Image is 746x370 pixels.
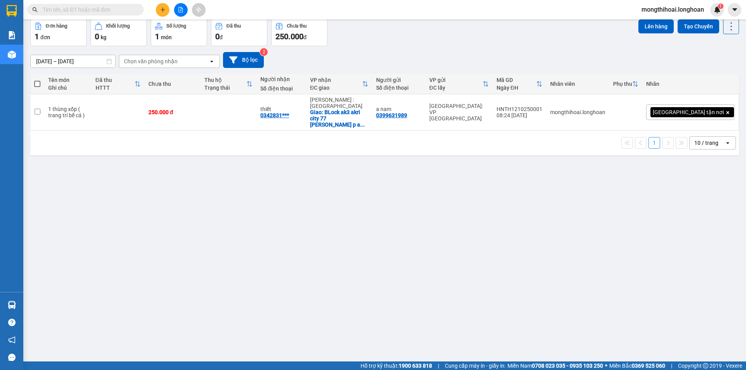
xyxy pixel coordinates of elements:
[497,85,536,91] div: Ngày ĐH
[178,7,183,12] span: file-add
[8,319,16,326] span: question-circle
[124,57,178,65] div: Chọn văn phòng nhận
[260,85,302,92] div: Số điện thoại
[497,112,542,118] div: 08:24 [DATE]
[306,74,373,94] th: Toggle SortBy
[550,109,605,115] div: mongthihoai.longhoan
[174,3,188,17] button: file-add
[648,137,660,149] button: 1
[271,18,328,46] button: Chưa thu250.000đ
[32,7,38,12] span: search
[497,77,536,83] div: Mã GD
[376,85,422,91] div: Số điện thoại
[719,3,722,9] span: 1
[429,85,483,91] div: ĐC lấy
[550,81,605,87] div: Nhân viên
[40,34,50,40] span: đơn
[7,5,17,17] img: logo-vxr
[200,74,256,94] th: Toggle SortBy
[48,77,87,83] div: Tên món
[376,77,422,83] div: Người gửi
[35,32,39,41] span: 1
[96,77,135,83] div: Đã thu
[148,109,197,115] div: 250.000 đ
[635,5,710,14] span: mongthihoai.longhoan
[48,85,87,91] div: Ghi chú
[8,31,16,39] img: solution-icon
[361,361,432,370] span: Hỗ trợ kỹ thuật:
[92,74,145,94] th: Toggle SortBy
[223,52,264,68] button: Bộ lọc
[609,361,665,370] span: Miền Bắc
[613,81,632,87] div: Phụ thu
[101,34,106,40] span: kg
[211,18,267,46] button: Đã thu0đ
[671,361,672,370] span: |
[646,81,734,87] div: Nhãn
[192,3,206,17] button: aim
[399,363,432,369] strong: 1900 633 818
[227,23,241,29] div: Đã thu
[725,140,731,146] svg: open
[166,23,186,29] div: Số lượng
[632,363,665,369] strong: 0369 525 060
[303,34,307,40] span: đ
[14,31,130,44] strong: (Công Ty TNHH Chuyển Phát Nhanh Bảo An - MST: 0109597835)
[31,55,115,68] input: Select a date range.
[310,109,369,128] div: Giao: BLock ak3 akri city 77 võ văn kiệt p an lạc bình tân hcm
[148,81,197,87] div: Chưa thu
[445,361,505,370] span: Cung cấp máy in - giấy in:
[287,23,307,29] div: Chưa thu
[260,48,268,56] sup: 2
[220,34,223,40] span: đ
[160,7,166,12] span: plus
[209,58,215,64] svg: open
[17,46,129,76] span: [PHONE_NUMBER] - [DOMAIN_NAME]
[425,74,493,94] th: Toggle SortBy
[714,6,721,13] img: icon-new-feature
[493,74,546,94] th: Toggle SortBy
[429,103,489,122] div: [GEOGRAPHIC_DATA]: VP [GEOGRAPHIC_DATA]
[703,363,708,368] span: copyright
[376,112,407,118] div: 0399631989
[718,3,723,9] sup: 1
[8,354,16,361] span: message
[609,74,642,94] th: Toggle SortBy
[43,5,134,14] input: Tìm tên, số ĐT hoặc mã đơn
[48,106,87,118] div: 1 thùng xốp ( trang trí bể cá )
[638,19,674,33] button: Lên hàng
[215,32,220,41] span: 0
[653,109,724,116] span: [GEOGRAPHIC_DATA] tận nơi
[605,364,607,367] span: ⚪️
[96,85,135,91] div: HTTT
[156,3,169,17] button: plus
[731,6,738,13] span: caret-down
[8,301,16,309] img: warehouse-icon
[196,7,201,12] span: aim
[497,106,542,112] div: HNTH1210250001
[46,23,67,29] div: Đơn hàng
[16,11,129,29] strong: BIÊN NHẬN VẬN CHUYỂN BẢO AN EXPRESS
[360,122,365,128] span: ...
[310,77,363,83] div: VP nhận
[204,85,246,91] div: Trạng thái
[91,18,147,46] button: Khối lượng0kg
[678,19,719,33] button: Tạo Chuyến
[95,32,99,41] span: 0
[438,361,439,370] span: |
[694,139,718,147] div: 10 / trang
[260,106,302,112] div: thiết
[161,34,172,40] span: món
[429,77,483,83] div: VP gửi
[728,3,741,17] button: caret-down
[310,97,369,109] div: [PERSON_NAME] : [GEOGRAPHIC_DATA]
[8,336,16,344] span: notification
[204,77,246,83] div: Thu hộ
[310,85,363,91] div: ĐC giao
[275,32,303,41] span: 250.000
[376,106,422,112] div: a nam
[151,18,207,46] button: Số lượng1món
[260,76,302,82] div: Người nhận
[155,32,159,41] span: 1
[106,23,130,29] div: Khối lượng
